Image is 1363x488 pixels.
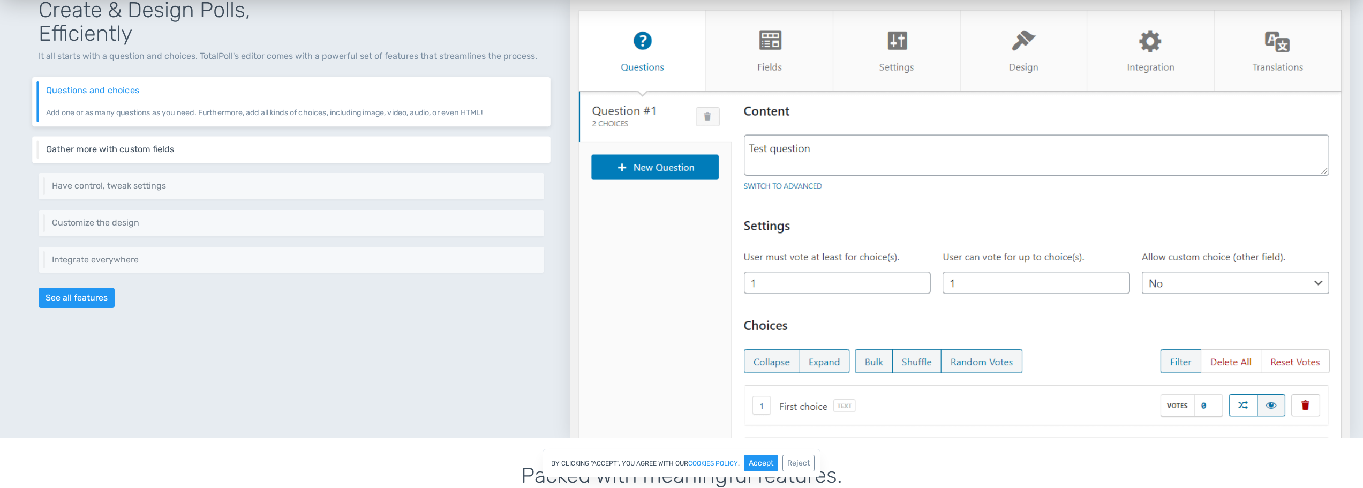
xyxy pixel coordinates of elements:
img: tab_keywords_by_traffic_grey.svg [109,63,118,72]
p: Integrate your poll virtually everywhere on your website or even externally through an embed code. [52,264,536,265]
img: tab_domain_overview_orange.svg [43,63,52,72]
img: logo_orange.svg [17,17,26,26]
div: By clicking "Accept", you agree with our . [543,449,820,477]
a: cookies policy [688,460,738,467]
button: Reject [782,455,815,471]
div: 域名: [DOMAIN_NAME] [28,28,109,37]
p: It all starts with a question and choices. TotalPoll's editor comes with a powerful set of featur... [39,50,544,63]
p: Add one or as many questions as you need. Furthermore, add all kinds of choices, including image,... [46,101,543,118]
button: Accept [744,455,778,471]
div: v 4.0.25 [30,17,52,26]
div: 域名概述 [55,64,82,71]
h6: Gather more with custom fields [46,145,543,154]
h6: Customize the design [52,218,536,228]
h6: Have control, tweak settings [52,181,536,191]
a: See all features [39,288,115,308]
p: Add custom fields to gather more information about the voter. TotalPoll supports five field types... [46,154,543,155]
h6: Questions and choices [46,85,543,95]
img: website_grey.svg [17,28,26,37]
div: 关键词（按流量） [121,64,176,71]
h6: Integrate everywhere [52,255,536,265]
